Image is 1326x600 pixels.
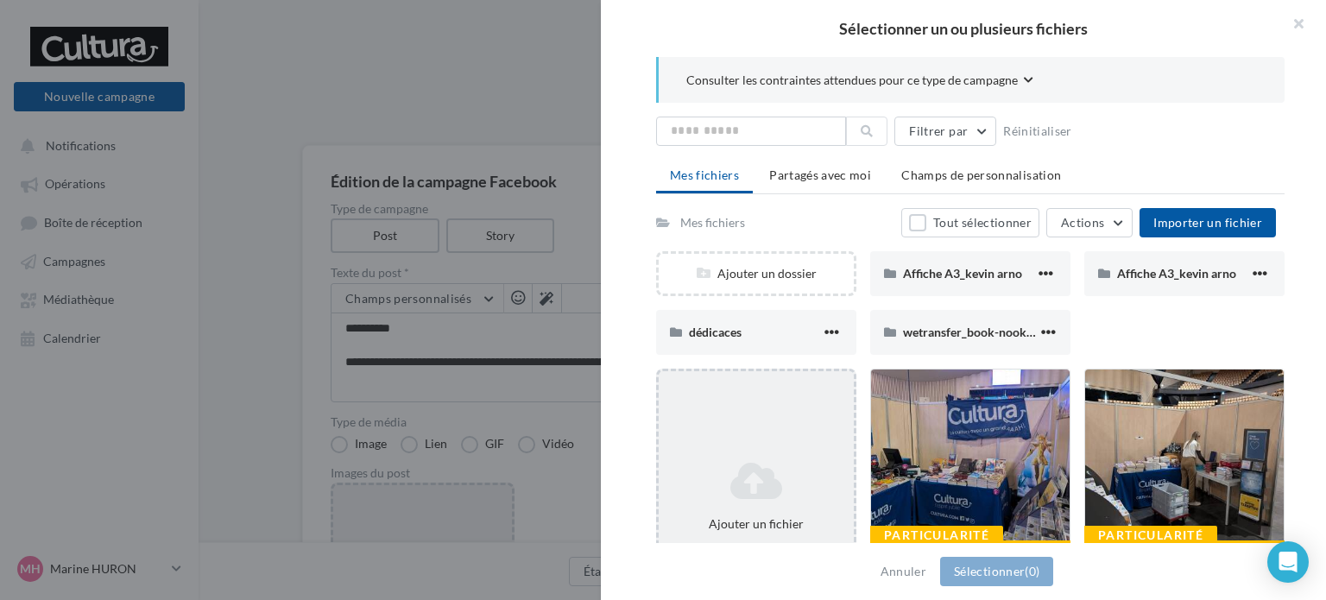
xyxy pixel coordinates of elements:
[996,121,1079,142] button: Réinitialiser
[1153,215,1262,230] span: Importer un fichier
[901,167,1061,182] span: Champs de personnalisation
[1117,266,1236,281] span: Affiche A3_kevin arno
[686,72,1018,89] span: Consulter les contraintes attendues pour ce type de campagne
[686,71,1033,92] button: Consulter les contraintes attendues pour ce type de campagne
[659,265,854,282] div: Ajouter un dossier
[1025,564,1039,578] span: (0)
[666,515,847,533] div: Ajouter un fichier
[689,325,742,339] span: dédicaces
[769,167,871,182] span: Partagés avec moi
[940,557,1053,586] button: Sélectionner(0)
[1061,215,1104,230] span: Actions
[903,266,1022,281] span: Affiche A3_kevin arno
[874,561,933,582] button: Annuler
[901,208,1039,237] button: Tout sélectionner
[1267,541,1309,583] div: Open Intercom Messenger
[680,214,745,231] div: Mes fichiers
[1084,526,1217,545] div: Particularité
[903,325,1128,339] span: wetransfer_book-nook_2025-08-13_1259
[1140,208,1276,237] button: Importer un fichier
[670,167,739,182] span: Mes fichiers
[628,21,1298,36] h2: Sélectionner un ou plusieurs fichiers
[1046,208,1133,237] button: Actions
[870,526,1003,545] div: Particularité
[894,117,996,146] button: Filtrer par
